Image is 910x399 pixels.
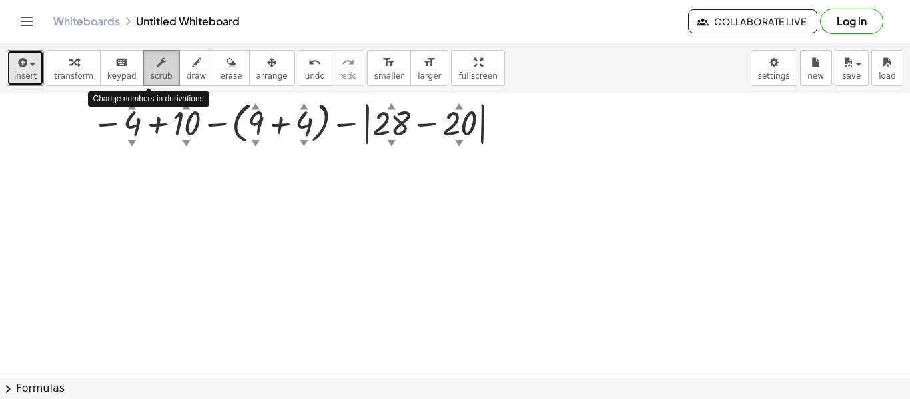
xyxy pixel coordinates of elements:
[835,50,869,86] button: save
[342,55,354,71] i: redo
[332,50,364,86] button: redoredo
[879,71,896,81] span: load
[751,50,797,86] button: settings
[699,15,806,27] span: Collaborate Live
[249,50,295,86] button: arrange
[7,50,44,86] button: insert
[305,71,325,81] span: undo
[179,50,214,86] button: draw
[387,137,396,149] div: ▼
[308,55,321,71] i: undo
[688,9,817,33] button: Collaborate Live
[455,100,464,112] div: ▲
[182,137,191,149] div: ▼
[418,71,441,81] span: larger
[53,15,120,28] a: Whiteboards
[842,71,861,81] span: save
[339,71,357,81] span: redo
[88,91,209,107] div: Change numbers in derivations
[374,71,404,81] span: smaller
[220,71,242,81] span: erase
[820,9,883,34] button: Log in
[800,50,832,86] button: new
[256,71,288,81] span: arrange
[187,71,207,81] span: draw
[252,100,260,112] div: ▲
[451,50,504,86] button: fullscreen
[151,71,173,81] span: scrub
[300,100,308,112] div: ▲
[410,50,448,86] button: format_sizelarger
[16,11,37,32] button: Toggle navigation
[300,137,308,149] div: ▼
[143,50,180,86] button: scrub
[115,55,128,71] i: keyboard
[213,50,249,86] button: erase
[871,50,903,86] button: load
[128,137,137,149] div: ▼
[47,50,101,86] button: transform
[54,71,93,81] span: transform
[128,100,137,112] div: ▲
[107,71,137,81] span: keypad
[182,100,191,112] div: ▲
[382,55,395,71] i: format_size
[423,55,436,71] i: format_size
[758,71,790,81] span: settings
[100,50,144,86] button: keyboardkeypad
[458,71,497,81] span: fullscreen
[807,71,824,81] span: new
[367,50,411,86] button: format_sizesmaller
[387,100,396,112] div: ▲
[298,50,332,86] button: undoundo
[14,71,37,81] span: insert
[252,137,260,149] div: ▼
[455,137,464,149] div: ▼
